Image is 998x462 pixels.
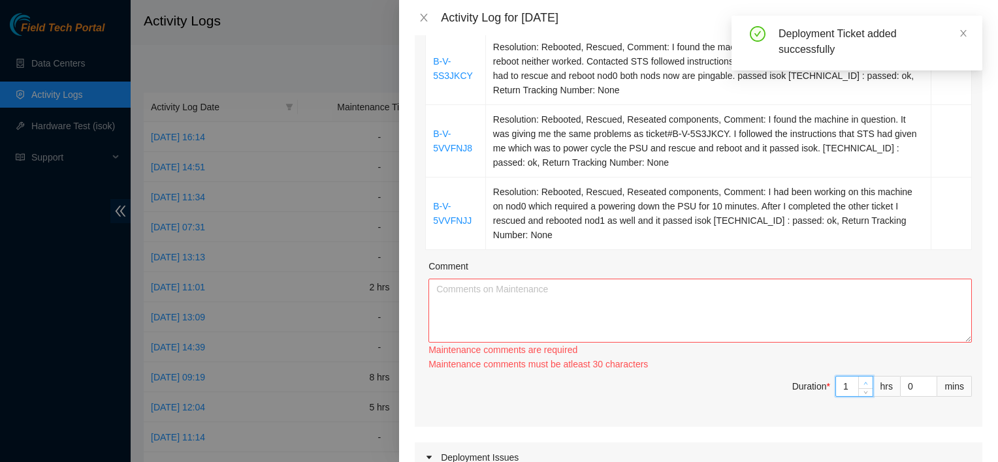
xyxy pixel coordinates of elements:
[792,379,830,393] div: Duration
[433,56,473,81] a: B-V-5S3JKCY
[937,376,972,397] div: mins
[858,388,873,396] span: Decrease Value
[425,454,433,461] span: caret-right
[862,379,870,387] span: up
[862,389,870,397] span: down
[486,105,931,177] td: Resolution: Rebooted, Rescued, Reseated components, Comment: I found the machine in question. It ...
[428,357,972,371] div: Maintenance comments must be atleast 30 characters
[428,259,468,273] label: Comment
[441,10,982,25] div: Activity Log for [DATE]
[858,377,873,388] span: Increase Value
[428,343,972,357] div: Maintenance comments are required
[415,12,433,24] button: Close
[486,33,931,105] td: Resolution: Rebooted, Rescued, Comment: I found the machine in question. I tried both Putty and m...
[750,26,765,42] span: check-circle
[779,26,967,57] div: Deployment Ticket added successfully
[433,129,472,153] a: B-V-5VVFNJ8
[433,201,472,226] a: B-V-5VVFNJJ
[486,177,931,250] td: Resolution: Rebooted, Rescued, Reseated components, Comment: I had been working on this machine o...
[428,279,972,343] textarea: Comment
[873,376,901,397] div: hrs
[959,29,968,38] span: close
[419,12,429,23] span: close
